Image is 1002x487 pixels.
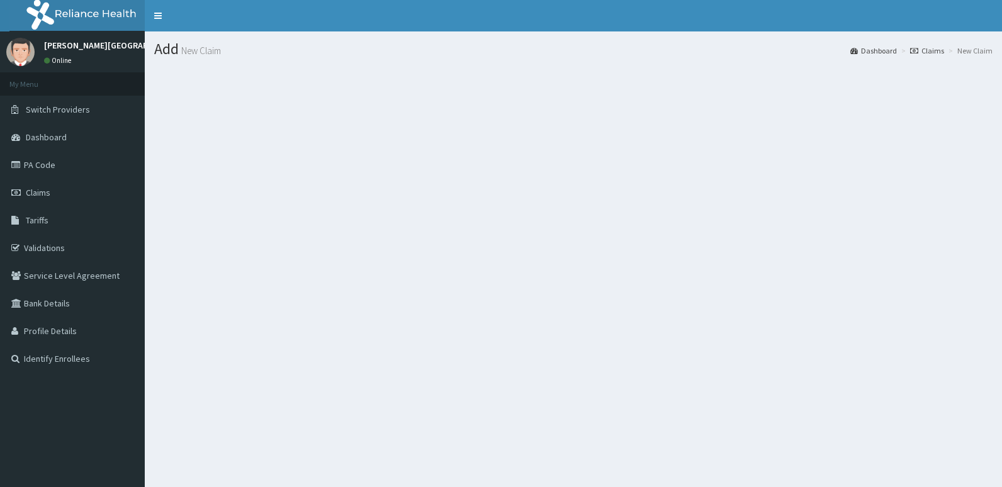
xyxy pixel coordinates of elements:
[154,41,993,57] h1: Add
[26,215,48,226] span: Tariffs
[26,187,50,198] span: Claims
[26,132,67,143] span: Dashboard
[26,104,90,115] span: Switch Providers
[44,41,189,50] p: [PERSON_NAME][GEOGRAPHIC_DATA]
[945,45,993,56] li: New Claim
[850,45,897,56] a: Dashboard
[910,45,944,56] a: Claims
[44,56,74,65] a: Online
[6,38,35,66] img: User Image
[179,46,221,55] small: New Claim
